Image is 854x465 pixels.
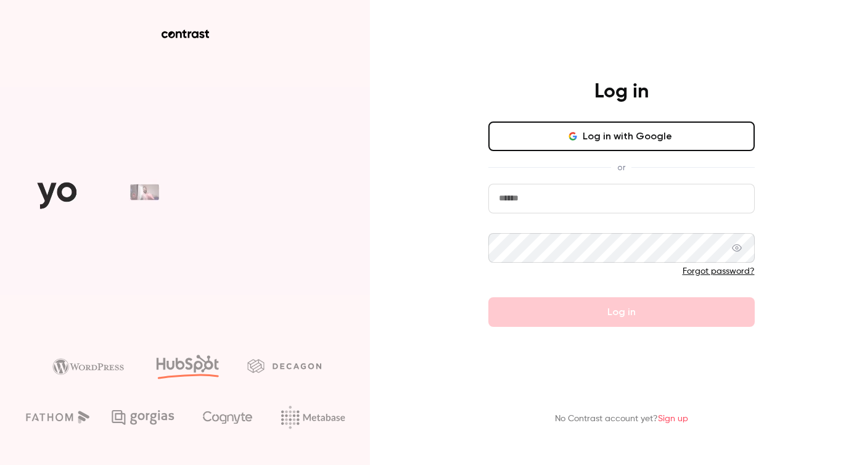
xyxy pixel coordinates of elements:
a: Sign up [658,414,688,423]
a: Forgot password? [683,267,755,276]
img: decagon [247,359,321,372]
button: Log in with Google [488,121,755,151]
span: or [611,161,631,174]
p: No Contrast account yet? [555,413,688,426]
h4: Log in [594,80,649,104]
